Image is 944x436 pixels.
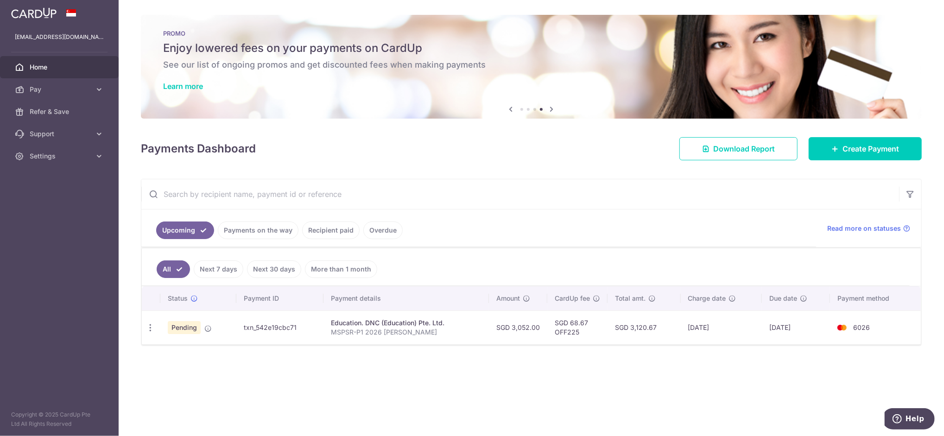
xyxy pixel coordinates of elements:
[843,143,899,154] span: Create Payment
[809,137,922,160] a: Create Payment
[555,294,590,303] span: CardUp fee
[30,152,91,161] span: Settings
[363,221,403,239] a: Overdue
[713,143,775,154] span: Download Report
[547,310,608,344] td: SGD 68.67 OFF225
[163,82,203,91] a: Learn more
[496,294,520,303] span: Amount
[827,224,901,233] span: Read more on statuses
[218,221,298,239] a: Payments on the way
[615,294,646,303] span: Total amt.
[163,30,900,37] p: PROMO
[163,59,900,70] h6: See our list of ongoing promos and get discounted fees when making payments
[141,140,256,157] h4: Payments Dashboard
[247,260,301,278] a: Next 30 days
[489,310,547,344] td: SGD 3,052.00
[762,310,830,344] td: [DATE]
[827,224,910,233] a: Read more on statuses
[30,129,91,139] span: Support
[194,260,243,278] a: Next 7 days
[331,328,482,337] p: MSPSR-P1 2026 [PERSON_NAME]
[833,322,851,333] img: Bank Card
[30,107,91,116] span: Refer & Save
[168,294,188,303] span: Status
[830,286,921,310] th: Payment method
[30,63,91,72] span: Home
[11,7,57,19] img: CardUp
[305,260,377,278] a: More than 1 month
[302,221,360,239] a: Recipient paid
[331,318,482,328] div: Education. DNC (Education) Pte. Ltd.
[141,179,899,209] input: Search by recipient name, payment id or reference
[688,294,726,303] span: Charge date
[681,310,762,344] td: [DATE]
[679,137,798,160] a: Download Report
[236,286,323,310] th: Payment ID
[15,32,104,42] p: [EMAIL_ADDRESS][DOMAIN_NAME]
[141,15,922,119] img: Latest Promos banner
[30,85,91,94] span: Pay
[163,41,900,56] h5: Enjoy lowered fees on your payments on CardUp
[168,321,201,334] span: Pending
[608,310,680,344] td: SGD 3,120.67
[853,323,870,331] span: 6026
[156,221,214,239] a: Upcoming
[236,310,323,344] td: txn_542e19cbc71
[769,294,797,303] span: Due date
[323,286,489,310] th: Payment details
[157,260,190,278] a: All
[885,408,935,431] iframe: Opens a widget where you can find more information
